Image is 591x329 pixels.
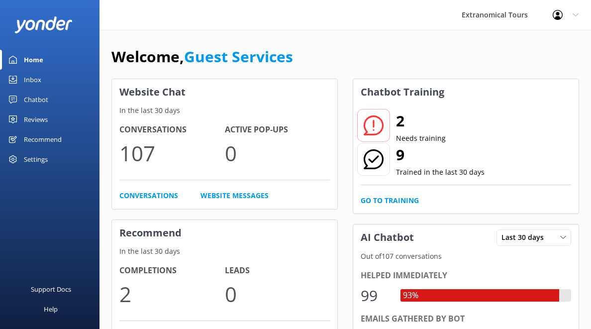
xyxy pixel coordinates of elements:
[361,195,419,206] a: Go to Training
[119,277,225,311] p: 2
[112,105,337,116] p: In the last 30 days
[44,299,58,319] div: Help
[396,133,446,144] p: Needs training
[119,190,178,201] a: Conversations
[353,79,452,105] h3: Chatbot Training
[200,190,269,201] a: Website Messages
[24,149,48,169] div: Settings
[225,264,330,277] h4: Leads
[119,264,225,277] h4: Completions
[361,284,391,308] div: 99
[501,232,550,243] span: Last 30 days
[225,123,330,136] h4: Active Pop-ups
[400,289,421,302] div: 93%
[24,70,41,90] div: Inbox
[396,167,485,178] p: Trained in the last 30 days
[361,313,571,326] div: Emails gathered by bot
[119,123,225,136] h4: Conversations
[111,45,293,69] h1: Welcome,
[225,277,330,311] p: 0
[353,224,421,250] h3: AI Chatbot
[396,143,485,167] h2: 9
[353,251,579,262] p: Out of 107 conversations
[184,46,293,67] a: Guest Services
[24,50,43,70] div: Home
[24,110,48,129] div: Reviews
[112,220,337,246] h3: Recommend
[112,79,337,105] h3: Website Chat
[225,136,330,170] p: 0
[24,129,62,149] div: Recommend
[112,246,337,257] p: In the last 30 days
[119,136,225,170] p: 107
[15,16,72,33] img: yonder-white-logo.png
[24,90,48,110] div: Chatbot
[396,109,446,133] h2: 2
[361,269,571,282] div: Helped immediately
[31,279,71,299] div: Support Docs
